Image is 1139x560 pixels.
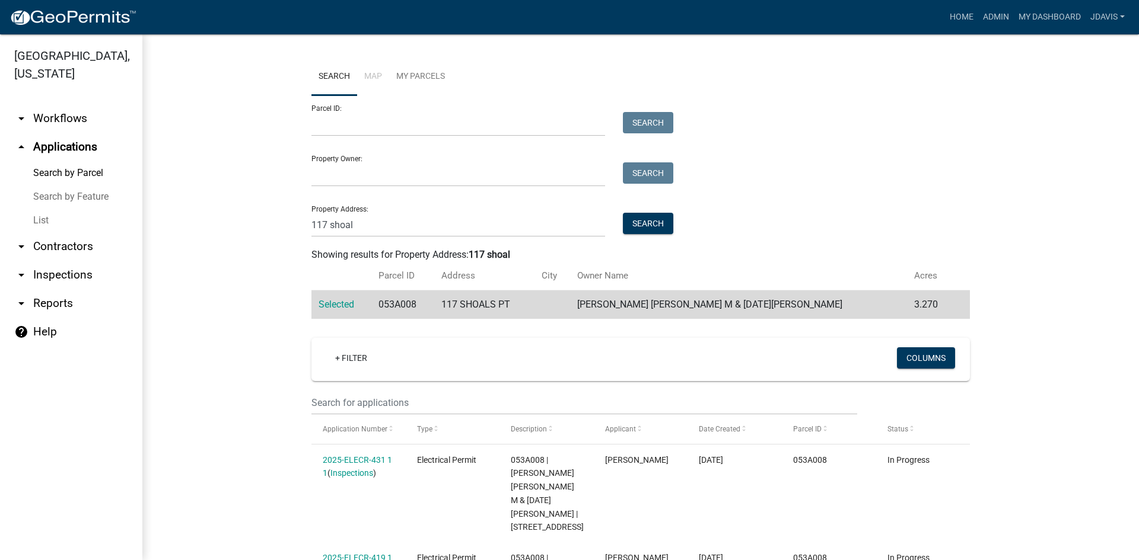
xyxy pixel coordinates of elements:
[434,290,534,319] td: 117 SHOALS PT
[330,468,373,478] a: Inspections
[782,415,876,443] datatable-header-cell: Parcel ID
[326,347,377,369] a: + Filter
[623,112,673,133] button: Search
[323,425,387,433] span: Application Number
[14,268,28,282] i: arrow_drop_down
[623,162,673,184] button: Search
[688,415,782,443] datatable-header-cell: Date Created
[434,262,534,290] th: Address
[311,391,857,415] input: Search for applications
[605,425,636,433] span: Applicant
[887,425,908,433] span: Status
[887,455,930,465] span: In Progress
[793,425,822,433] span: Parcel ID
[323,453,394,481] div: ( )
[876,415,970,443] datatable-header-cell: Status
[793,455,827,465] span: 053A008
[417,425,432,433] span: Type
[623,213,673,234] button: Search
[311,58,357,96] a: Search
[511,425,547,433] span: Description
[511,455,584,532] span: 053A008 | SIMMONS TYSINGER M & LUCIA V | 183 Pinewood Drive
[499,415,594,443] datatable-header-cell: Description
[570,262,907,290] th: Owner Name
[14,140,28,154] i: arrow_drop_up
[14,296,28,311] i: arrow_drop_down
[389,58,452,96] a: My Parcels
[311,248,970,262] div: Showing results for Property Address:
[605,455,669,465] span: Mike Etheridge
[699,455,723,465] span: 08/11/2025
[469,249,510,260] strong: 117 shoal
[699,425,740,433] span: Date Created
[534,262,570,290] th: City
[897,347,955,369] button: Columns
[319,299,354,310] a: Selected
[14,239,28,254] i: arrow_drop_down
[1014,6,1086,28] a: My Dashboard
[371,290,434,319] td: 053A008
[14,325,28,339] i: help
[907,290,953,319] td: 3.270
[1086,6,1130,28] a: jdavis
[945,6,978,28] a: Home
[406,415,500,443] datatable-header-cell: Type
[371,262,434,290] th: Parcel ID
[14,111,28,126] i: arrow_drop_down
[594,415,688,443] datatable-header-cell: Applicant
[570,290,907,319] td: [PERSON_NAME] [PERSON_NAME] M & [DATE][PERSON_NAME]
[323,455,392,478] a: 2025-ELECR-431 1 1
[311,415,406,443] datatable-header-cell: Application Number
[907,262,953,290] th: Acres
[417,455,476,465] span: Electrical Permit
[978,6,1014,28] a: Admin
